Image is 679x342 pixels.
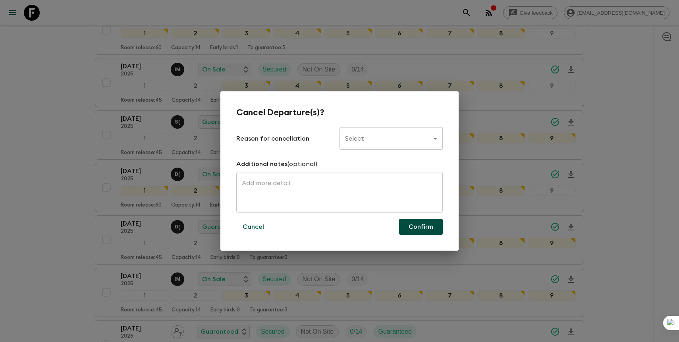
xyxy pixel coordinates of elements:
button: Cancel [236,219,270,235]
p: Cancel [243,222,264,232]
p: Select [345,134,430,143]
p: Additional notes [236,159,287,169]
button: Confirm [399,219,443,235]
h2: Cancel Departure(s)? [236,107,443,118]
p: (optional) [287,159,317,169]
p: Reason for cancellation [236,134,339,143]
